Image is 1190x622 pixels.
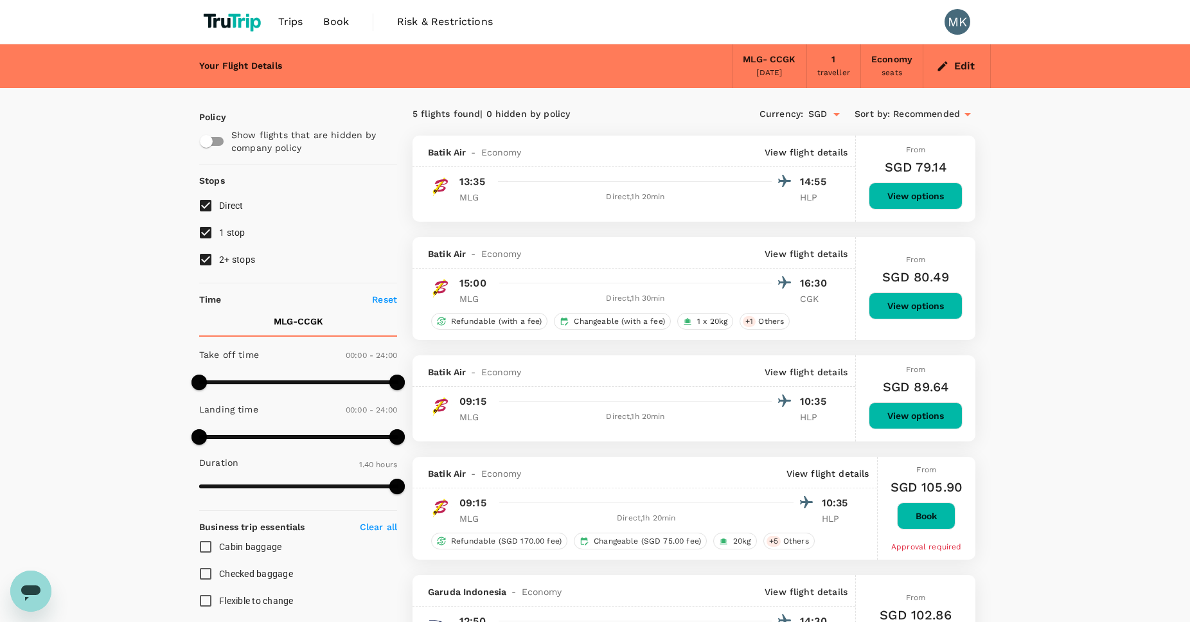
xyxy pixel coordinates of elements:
[893,107,960,121] span: Recommended
[934,56,980,76] button: Edit
[817,67,850,80] div: traveller
[855,107,890,121] span: Sort by :
[199,348,259,361] p: Take off time
[522,585,562,598] span: Economy
[459,276,486,291] p: 15:00
[765,366,848,378] p: View flight details
[219,254,255,265] span: 2+ stops
[428,366,466,378] span: Batik Air
[692,316,733,327] span: 1 x 20kg
[906,145,926,154] span: From
[822,495,854,511] p: 10:35
[891,477,963,497] h6: SGD 105.90
[883,377,948,397] h6: SGD 89.64
[906,365,926,374] span: From
[199,59,282,73] div: Your Flight Details
[765,146,848,159] p: View flight details
[728,536,756,547] span: 20kg
[743,53,795,67] div: MLG - CCGK
[906,255,926,264] span: From
[372,293,397,306] p: Reset
[219,569,293,579] span: Checked baggage
[574,533,707,549] div: Changeable (SGD 75.00 fee)
[906,593,926,602] span: From
[466,247,481,260] span: -
[199,8,268,36] img: TruTrip logo
[10,571,51,612] iframe: Button to launch messaging window
[740,313,790,330] div: +1Others
[589,536,706,547] span: Changeable (SGD 75.00 fee)
[413,107,694,121] div: 5 flights found | 0 hidden by policy
[869,182,963,209] button: View options
[219,227,245,238] span: 1 stop
[759,107,803,121] span: Currency :
[199,403,258,416] p: Landing time
[831,53,835,67] div: 1
[753,316,789,327] span: Others
[743,316,756,327] span: + 1
[446,316,547,327] span: Refundable (with a fee)
[713,533,757,549] div: 20kg
[869,402,963,429] button: View options
[871,53,912,67] div: Economy
[499,191,772,204] div: Direct , 1h 20min
[231,129,388,154] p: Show flights that are hidden by company policy
[446,536,567,547] span: Refundable (SGD 170.00 fee)
[569,316,670,327] span: Changeable (with a fee)
[199,293,222,306] p: Time
[828,105,846,123] button: Open
[767,536,781,547] span: + 5
[199,175,225,186] strong: Stops
[778,536,814,547] span: Others
[481,467,522,480] span: Economy
[431,533,567,549] div: Refundable (SGD 170.00 fee)
[506,585,521,598] span: -
[499,411,772,423] div: Direct , 1h 20min
[397,14,493,30] span: Risk & Restrictions
[765,247,848,260] p: View flight details
[323,14,349,30] span: Book
[869,292,963,319] button: View options
[466,366,481,378] span: -
[800,174,832,190] p: 14:55
[499,512,794,525] div: Direct , 1h 20min
[219,596,294,606] span: Flexible to change
[800,191,832,204] p: HLP
[897,502,955,529] button: Book
[219,542,281,552] span: Cabin baggage
[428,393,454,419] img: ID
[481,366,522,378] span: Economy
[800,276,832,291] p: 16:30
[499,292,772,305] div: Direct , 1h 30min
[459,191,492,204] p: MLG
[800,411,832,423] p: HLP
[346,351,397,360] span: 00:00 - 24:00
[466,467,481,480] span: -
[466,146,481,159] span: -
[554,313,670,330] div: Changeable (with a fee)
[481,146,522,159] span: Economy
[428,247,466,260] span: Batik Air
[459,411,492,423] p: MLG
[800,292,832,305] p: CGK
[459,495,486,511] p: 09:15
[882,67,902,80] div: seats
[756,67,782,80] div: [DATE]
[278,14,303,30] span: Trips
[786,467,869,480] p: View flight details
[199,111,211,123] p: Policy
[274,315,323,328] p: MLG - CCGK
[459,512,492,525] p: MLG
[428,585,506,598] span: Garuda Indonesia
[459,394,486,409] p: 09:15
[428,495,454,520] img: ID
[882,267,948,287] h6: SGD 80.49
[428,146,466,159] span: Batik Air
[428,275,454,301] img: ID
[346,405,397,414] span: 00:00 - 24:00
[885,157,946,177] h6: SGD 79.14
[219,200,244,211] span: Direct
[431,313,547,330] div: Refundable (with a fee)
[763,533,815,549] div: +5Others
[677,313,733,330] div: 1 x 20kg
